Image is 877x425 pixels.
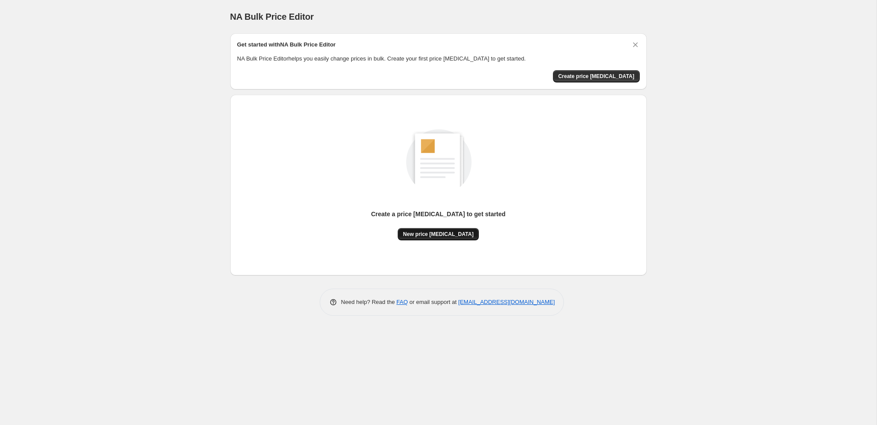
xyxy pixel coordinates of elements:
[230,12,314,21] span: NA Bulk Price Editor
[631,40,640,49] button: Dismiss card
[458,299,555,305] a: [EMAIL_ADDRESS][DOMAIN_NAME]
[341,299,397,305] span: Need help? Read the
[403,231,474,238] span: New price [MEDICAL_DATA]
[558,73,635,80] span: Create price [MEDICAL_DATA]
[408,299,458,305] span: or email support at
[398,228,479,240] button: New price [MEDICAL_DATA]
[553,70,640,82] button: Create price change job
[371,210,506,218] p: Create a price [MEDICAL_DATA] to get started
[237,54,640,63] p: NA Bulk Price Editor helps you easily change prices in bulk. Create your first price [MEDICAL_DAT...
[237,40,336,49] h2: Get started with NA Bulk Price Editor
[396,299,408,305] a: FAQ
